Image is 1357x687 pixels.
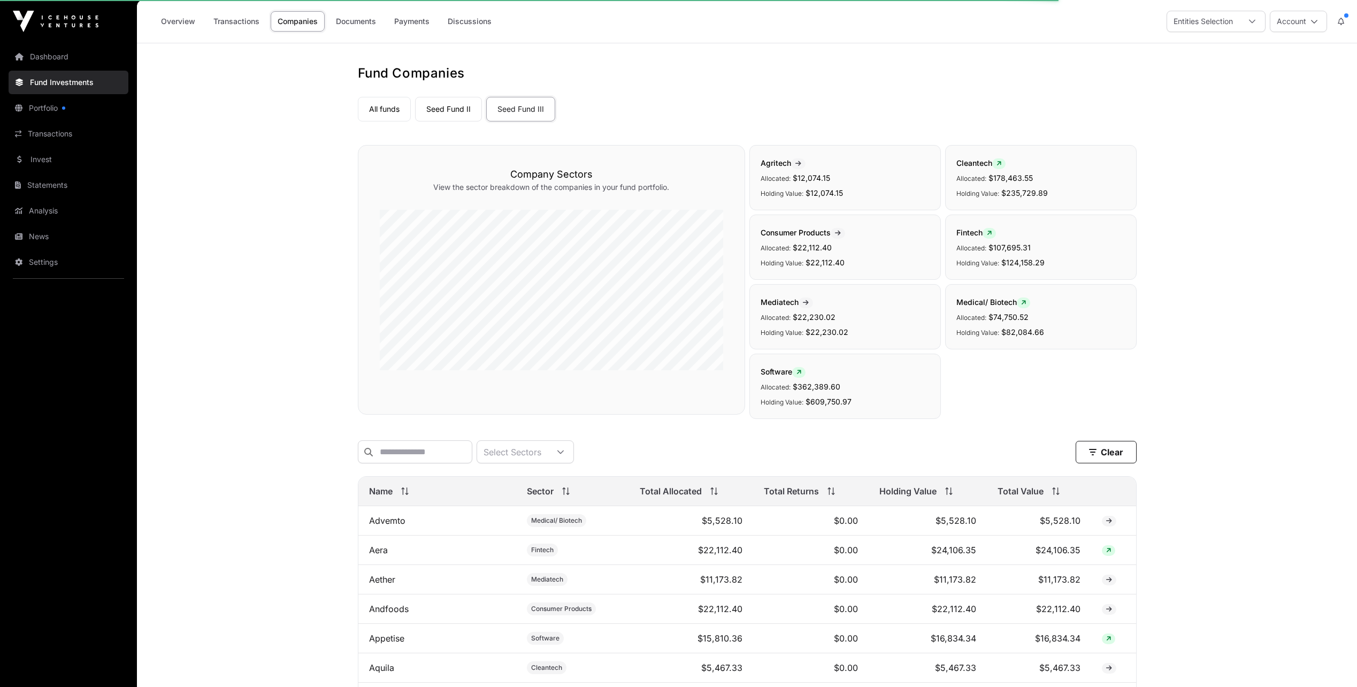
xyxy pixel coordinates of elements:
span: $12,074.15 [793,173,830,182]
span: Holding Value: [761,259,803,267]
span: Mediatech [761,297,813,307]
a: Statements [9,173,128,197]
span: Agritech [761,158,806,167]
span: Mediatech [531,575,563,584]
span: Allocated: [956,314,986,322]
a: Portfolio [9,96,128,120]
p: View the sector breakdown of the companies in your fund portfolio. [380,182,723,193]
span: $235,729.89 [1001,188,1048,197]
span: Total Allocated [640,485,702,498]
span: Holding Value: [956,189,999,197]
a: All funds [358,97,411,121]
a: Aether [369,574,395,585]
a: Seed Fund III [486,97,555,121]
button: Account [1270,11,1327,32]
a: Transactions [206,11,266,32]
a: Seed Fund II [415,97,482,121]
span: Allocated: [761,383,791,391]
span: Holding Value: [956,259,999,267]
a: Appetise [369,633,404,644]
a: News [9,225,128,248]
span: Allocated: [761,174,791,182]
td: $24,106.35 [987,536,1091,565]
a: Dashboard [9,45,128,68]
a: Advemto [369,515,405,526]
td: $11,173.82 [987,565,1091,594]
span: $82,084.66 [1001,327,1044,337]
span: $178,463.55 [988,173,1033,182]
span: Fintech [956,228,996,237]
span: Holding Value [879,485,937,498]
span: $22,112.40 [793,243,832,252]
td: $0.00 [753,506,869,536]
td: $11,173.82 [629,565,753,594]
a: Companies [271,11,325,32]
iframe: Chat Widget [1304,636,1357,687]
td: $16,834.34 [987,624,1091,653]
a: Invest [9,148,128,171]
span: Allocated: [761,244,791,252]
span: Allocated: [761,314,791,322]
a: Fund Investments [9,71,128,94]
span: Medical/ Biotech [956,297,1030,307]
td: $11,173.82 [869,565,987,594]
span: Name [369,485,393,498]
span: Software [531,634,559,643]
td: $0.00 [753,653,869,683]
span: $124,158.29 [1001,258,1045,267]
span: Holding Value: [761,398,803,406]
td: $0.00 [753,624,869,653]
a: Documents [329,11,383,32]
span: Consumer Products [761,228,845,237]
span: Allocated: [956,244,986,252]
span: Cleantech [531,663,562,672]
span: Sector [527,485,554,498]
span: $362,389.60 [793,382,840,391]
h3: Company Sectors [380,167,723,182]
span: $107,695.31 [988,243,1031,252]
span: Holding Value: [761,329,803,337]
span: $22,230.02 [806,327,848,337]
span: Holding Value: [956,329,999,337]
a: Aera [369,545,388,555]
div: Entities Selection [1167,11,1239,32]
a: Overview [154,11,202,32]
td: $5,528.10 [987,506,1091,536]
span: Allocated: [956,174,986,182]
td: $0.00 [753,536,869,565]
a: Settings [9,250,128,274]
td: $22,112.40 [987,594,1091,624]
span: Holding Value: [761,189,803,197]
a: Transactions [9,122,128,146]
span: Total Returns [764,485,819,498]
td: $5,528.10 [869,506,987,536]
td: $0.00 [753,594,869,624]
td: $5,467.33 [629,653,753,683]
span: $22,112.40 [806,258,845,267]
button: Clear [1076,441,1137,463]
td: $0.00 [753,565,869,594]
td: $16,834.34 [869,624,987,653]
img: Icehouse Ventures Logo [13,11,98,32]
td: $5,528.10 [629,506,753,536]
span: $12,074.15 [806,188,843,197]
span: Cleantech [956,158,1006,167]
span: Software [761,367,806,376]
td: $22,112.40 [869,594,987,624]
td: $15,810.36 [629,624,753,653]
span: $22,230.02 [793,312,835,322]
h1: Fund Companies [358,65,1137,82]
td: $22,112.40 [629,536,753,565]
td: $24,106.35 [869,536,987,565]
span: $609,750.97 [806,397,852,406]
td: $22,112.40 [629,594,753,624]
div: Select Sectors [477,441,548,463]
a: Discussions [441,11,499,32]
a: Payments [387,11,436,32]
a: Aquila [369,662,394,673]
td: $5,467.33 [987,653,1091,683]
span: $74,750.52 [988,312,1029,322]
span: Consumer Products [531,605,592,613]
a: Analysis [9,199,128,223]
